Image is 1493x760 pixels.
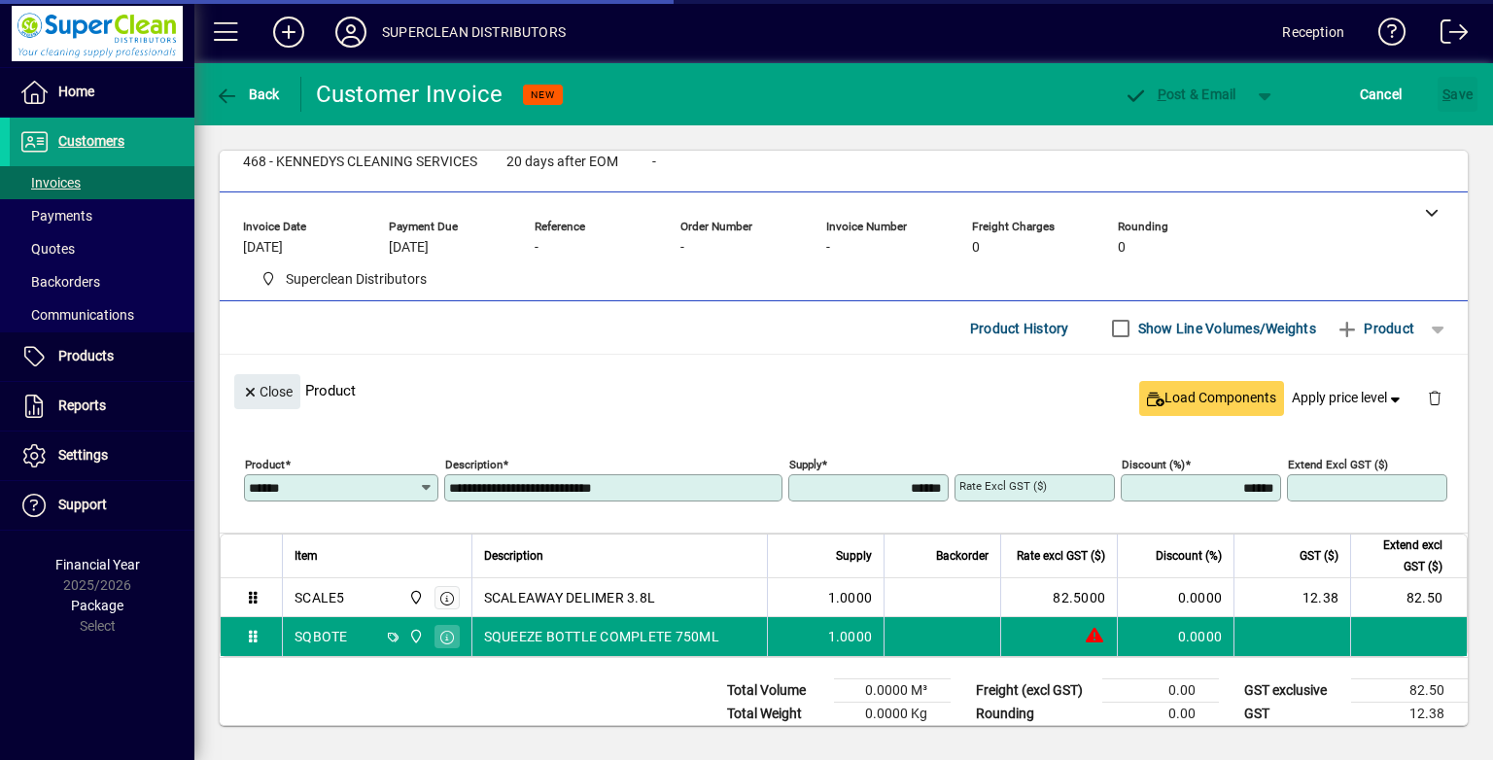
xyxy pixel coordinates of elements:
[828,588,873,607] span: 1.0000
[1118,240,1126,256] span: 0
[717,703,834,726] td: Total Weight
[1117,617,1233,656] td: 0.0000
[1156,545,1222,567] span: Discount (%)
[19,274,100,290] span: Backorders
[1114,77,1246,112] button: Post & Email
[1442,86,1450,102] span: S
[1233,578,1350,617] td: 12.38
[1442,79,1473,110] span: ave
[1288,458,1388,471] mat-label: Extend excl GST ($)
[286,269,427,290] span: Superclean Distributors
[71,598,123,613] span: Package
[194,77,301,112] app-page-header-button: Back
[1017,545,1105,567] span: Rate excl GST ($)
[1351,703,1468,726] td: 12.38
[1326,311,1424,346] button: Product
[1013,588,1105,607] div: 82.5000
[403,626,426,647] span: Superclean Distributors
[484,545,543,567] span: Description
[1134,319,1316,338] label: Show Line Volumes/Weights
[652,155,656,170] span: -
[834,679,951,703] td: 0.0000 M³
[58,84,94,99] span: Home
[826,240,830,256] span: -
[1122,458,1185,471] mat-label: Discount (%)
[1350,578,1467,617] td: 82.50
[1284,381,1412,416] button: Apply price level
[10,298,194,331] a: Communications
[220,355,1468,426] div: Product
[1351,679,1468,703] td: 82.50
[1411,389,1458,406] app-page-header-button: Delete
[972,240,980,256] span: 0
[1426,4,1469,67] a: Logout
[828,627,873,646] span: 1.0000
[243,155,477,170] span: 468 - KENNEDYS CLEANING SERVICES
[10,166,194,199] a: Invoices
[242,376,293,408] span: Close
[1139,381,1284,416] button: Load Components
[484,627,719,646] span: SQUEEZE BOTTLE COMPLETE 750ML
[295,588,345,607] div: SCALE5
[1158,86,1166,102] span: P
[717,679,834,703] td: Total Volume
[10,332,194,381] a: Products
[253,267,434,292] span: Superclean Distributors
[320,15,382,50] button: Profile
[258,15,320,50] button: Add
[936,545,989,567] span: Backorder
[19,241,75,257] span: Quotes
[58,397,106,413] span: Reports
[19,208,92,224] span: Payments
[1234,703,1351,726] td: GST
[403,587,426,608] span: Superclean Distributors
[966,679,1102,703] td: Freight (excl GST)
[962,311,1077,346] button: Product History
[10,199,194,232] a: Payments
[210,77,285,112] button: Back
[10,382,194,431] a: Reports
[215,86,280,102] span: Back
[55,557,140,572] span: Financial Year
[1300,545,1338,567] span: GST ($)
[58,497,107,512] span: Support
[834,703,951,726] td: 0.0000 Kg
[1360,79,1403,110] span: Cancel
[10,232,194,265] a: Quotes
[1234,679,1351,703] td: GST exclusive
[959,479,1047,493] mat-label: Rate excl GST ($)
[1364,4,1406,67] a: Knowledge Base
[295,545,318,567] span: Item
[1102,679,1219,703] td: 0.00
[484,588,656,607] span: SCALEAWAY DELIMER 3.8L
[10,265,194,298] a: Backorders
[58,133,124,149] span: Customers
[245,458,285,471] mat-label: Product
[1438,77,1477,112] button: Save
[243,240,283,256] span: [DATE]
[1336,313,1414,344] span: Product
[966,703,1102,726] td: Rounding
[58,447,108,463] span: Settings
[1102,703,1219,726] td: 0.00
[10,432,194,480] a: Settings
[445,458,503,471] mat-label: Description
[10,68,194,117] a: Home
[531,88,555,101] span: NEW
[19,175,81,190] span: Invoices
[1411,374,1458,421] button: Delete
[1147,388,1276,408] span: Load Components
[58,348,114,363] span: Products
[295,627,348,646] div: SQBOTE
[1292,388,1405,408] span: Apply price level
[970,313,1069,344] span: Product History
[506,155,618,170] span: 20 days after EOM
[1124,86,1236,102] span: ost & Email
[10,481,194,530] a: Support
[382,17,566,48] div: SUPERCLEAN DISTRIBUTORS
[19,307,134,323] span: Communications
[789,458,821,471] mat-label: Supply
[1363,535,1442,577] span: Extend excl GST ($)
[1355,77,1407,112] button: Cancel
[229,382,305,399] app-page-header-button: Close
